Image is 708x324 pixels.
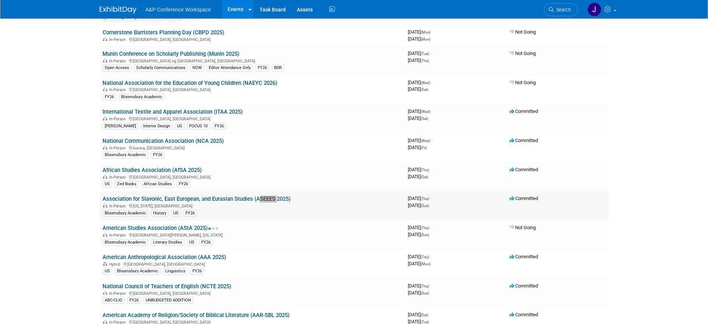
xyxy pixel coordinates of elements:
[103,268,112,275] div: US
[103,283,231,290] a: National Council of Teachers of English (NCTE 2025)
[103,167,202,173] a: African Studies Association (AfSA 2025)
[421,197,429,201] span: (Thu)
[103,65,131,71] div: Open Access
[115,268,160,275] div: Bloomsbury Academic
[421,262,430,266] span: (Mon)
[103,138,224,144] a: National Communication Association (NCA 2025)
[256,65,269,71] div: FY26
[408,174,428,179] span: [DATE]
[510,29,536,35] span: Not Going
[272,65,284,71] div: BDR
[421,110,430,114] span: (Wed)
[103,262,107,266] img: Hybrid Event
[100,6,136,14] img: ExhibitDay
[430,51,431,56] span: -
[109,175,128,180] span: In-Person
[408,36,430,42] span: [DATE]
[190,65,204,71] div: ROW
[421,175,428,179] span: (Sat)
[429,312,430,317] span: -
[408,232,429,237] span: [DATE]
[421,52,429,56] span: (Tue)
[109,59,128,63] span: In-Person
[141,181,174,187] div: African Studies
[175,123,184,130] div: US
[103,108,243,115] a: International Textile and Apparel Association (ITAA 2025)
[109,87,128,92] span: In-Person
[430,196,431,201] span: -
[510,196,538,201] span: Committed
[421,139,430,143] span: (Wed)
[103,175,107,179] img: In-Person Event
[143,297,193,304] div: UNBUDGETED ADDITION
[421,226,429,230] span: (Thu)
[103,232,402,238] div: [GEOGRAPHIC_DATA][PERSON_NAME], [US_STATE]
[510,167,538,172] span: Committed
[421,233,429,237] span: (Sun)
[187,123,210,130] div: FOCUS 10
[430,167,431,172] span: -
[431,29,433,35] span: -
[421,255,429,259] span: (Thu)
[421,87,428,92] span: (Sat)
[103,145,402,151] div: Aurora, [GEOGRAPHIC_DATA]
[103,117,107,120] img: In-Person Event
[554,7,571,13] span: Search
[103,320,107,324] img: In-Person Event
[421,117,428,121] span: (Sat)
[103,87,107,91] img: In-Person Event
[408,167,431,172] span: [DATE]
[151,210,169,217] div: History
[163,268,188,275] div: Linguistics
[587,3,601,17] img: Joe Kreuser
[212,123,226,130] div: FY26
[109,37,128,42] span: In-Person
[510,51,536,56] span: Not Going
[431,108,433,114] span: -
[408,145,427,150] span: [DATE]
[119,94,164,100] div: Bloomsbury Academic
[141,123,172,130] div: Interior Design
[103,29,224,36] a: Cornerstone Barristers Planning Day (CBPD 2025)
[431,80,433,85] span: -
[408,86,428,92] span: [DATE]
[408,58,429,63] span: [DATE]
[109,233,128,238] span: In-Person
[421,320,429,324] span: (Tue)
[103,254,226,261] a: American Anthropological Association (AAA 2025)
[408,312,430,317] span: [DATE]
[103,312,289,318] a: American Academy of Religion/Society of Biblical Literature (AAR-SBL 2025)
[183,210,197,217] div: FY26
[103,152,148,158] div: Bloomsbury Academic
[408,116,428,121] span: [DATE]
[430,254,431,259] span: -
[408,138,433,143] span: [DATE]
[430,283,431,289] span: -
[421,37,430,41] span: (Mon)
[510,283,538,289] span: Committed
[171,210,181,217] div: US
[103,59,107,62] img: In-Person Event
[421,168,429,172] span: (Thu)
[103,239,148,246] div: Bloomsbury Academic
[177,181,190,187] div: FY26
[421,81,430,85] span: (Wed)
[103,203,402,208] div: [US_STATE], [GEOGRAPHIC_DATA]
[421,59,429,63] span: (Thu)
[109,146,128,151] span: In-Person
[103,146,107,149] img: In-Person Event
[510,312,538,317] span: Committed
[510,138,538,143] span: Committed
[408,108,433,114] span: [DATE]
[408,51,431,56] span: [DATE]
[408,80,433,85] span: [DATE]
[408,290,429,296] span: [DATE]
[187,239,197,246] div: US
[103,196,291,202] a: Association for Slavonic, East European, and Eurasian Studies (ASEEES 2025)
[109,262,122,267] span: Hybrid
[103,290,402,296] div: [GEOGRAPHIC_DATA], [GEOGRAPHIC_DATA]
[134,65,188,71] div: Scholarly Communications
[544,3,578,16] a: Search
[103,80,277,86] a: National Association for the Education of Young Children (NAEYC 2026)
[103,291,107,295] img: In-Person Event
